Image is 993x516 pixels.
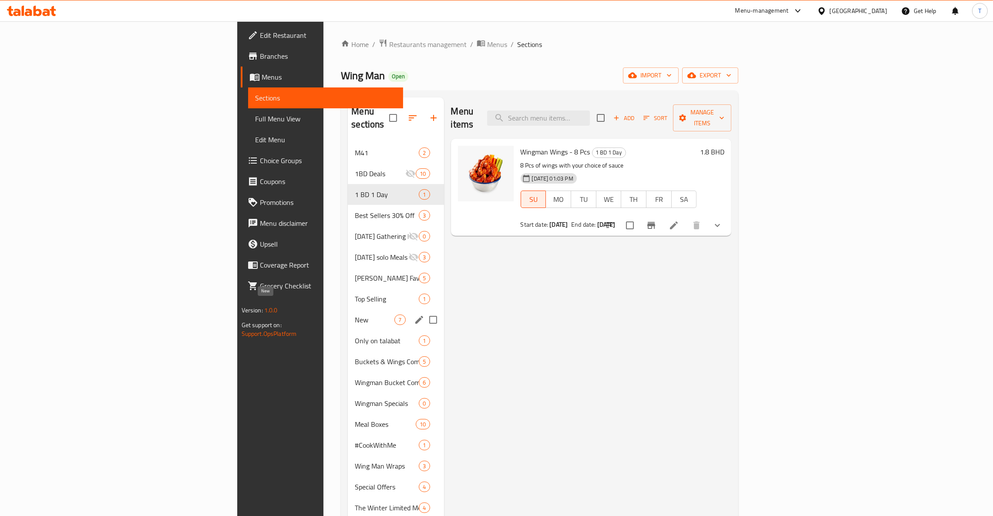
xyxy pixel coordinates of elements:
a: Menu disclaimer [241,213,403,234]
span: [DATE] 01:03 PM [528,174,577,183]
span: 0 [419,399,429,408]
a: Coupons [241,171,403,192]
span: MO [549,193,568,206]
div: items [419,356,430,367]
span: 1.0.0 [264,305,278,316]
span: Manage items [680,107,724,129]
span: Best Sellers 30% Off [355,210,419,221]
div: 1 BD 1 Day1 [348,184,444,205]
div: Ramadan solo Meals [355,252,408,262]
span: 5 [419,274,429,282]
span: Only on talabat [355,335,419,346]
a: Coverage Report [241,255,403,275]
div: items [419,231,430,241]
div: items [419,398,430,409]
div: Top Selling1 [348,288,444,309]
div: Ramadan Gathering Meals [355,231,408,241]
div: Wing Man Wraps3 [348,456,444,476]
div: Special Offers4 [348,476,444,497]
span: [DATE] Gathering Meals [355,231,408,241]
div: items [419,189,430,200]
div: items [419,503,430,513]
a: Support.OpsPlatform [242,328,297,339]
a: Edit Menu [248,129,403,150]
span: Restaurants management [389,39,467,50]
nav: breadcrumb [341,39,738,50]
button: FR [646,191,672,208]
div: items [419,210,430,221]
span: 6 [419,379,429,387]
svg: Inactive section [405,168,416,179]
span: New [355,315,394,325]
button: TH [621,191,646,208]
a: Restaurants management [379,39,467,50]
button: SA [671,191,697,208]
div: items [419,335,430,346]
span: Get support on: [242,319,282,331]
div: New7edit [348,309,444,330]
button: MO [545,191,571,208]
button: Add [610,111,638,125]
button: export [682,67,738,84]
a: Full Menu View [248,108,403,129]
div: [DATE] Gathering Meals0 [348,226,444,247]
input: search [487,111,590,126]
h6: 1.8 BHD [700,146,724,158]
a: Grocery Checklist [241,275,403,296]
h2: Menu items [451,105,477,131]
div: #CookWithMe [355,440,419,450]
div: [DATE] solo Meals3 [348,247,444,268]
span: Menu disclaimer [260,218,396,228]
div: Buckets & Wings Combo5 [348,351,444,372]
li: / [511,39,514,50]
svg: Show Choices [712,220,723,231]
span: WE [600,193,618,206]
div: 1 BD 1 Day [592,147,626,158]
div: 1BD Deals10 [348,163,444,184]
span: End date: [571,219,596,230]
span: 2 [419,149,429,157]
span: 10 [416,170,429,178]
button: delete [686,215,707,236]
span: Buckets & Wings Combo [355,356,419,367]
a: Branches [241,46,403,67]
span: 3 [419,211,429,220]
span: 3 [419,462,429,470]
span: 7 [395,316,405,324]
span: Start date: [521,219,549,230]
span: [PERSON_NAME] Favorite's [355,273,419,283]
span: Coupons [260,176,396,187]
span: Menus [262,72,396,82]
span: Special Offers [355,482,419,492]
div: Wingman Bucket Combos [355,377,419,388]
div: items [419,294,430,304]
span: 1 BD 1 Day [592,147,626,157]
a: Edit Restaurant [241,25,403,46]
span: Sort [643,113,667,123]
div: Best Sellers 30% Off3 [348,205,444,226]
span: 1BD Deals [355,168,405,179]
span: export [689,70,731,81]
span: Sections [255,93,396,103]
span: Select to update [621,216,639,235]
button: TU [571,191,596,208]
span: TH [625,193,643,206]
b: [DATE] [549,219,568,230]
a: Promotions [241,192,403,213]
div: items [419,482,430,492]
b: [DATE] [597,219,616,230]
a: Edit menu item [669,220,679,231]
span: The Winter Limited Meals [355,503,419,513]
span: FR [650,193,668,206]
button: Branch-specific-item [641,215,662,236]
div: Wing Man Wraps [355,461,419,471]
div: Meal Boxes10 [348,414,444,435]
a: Upsell [241,234,403,255]
button: Add section [423,107,444,128]
span: Branches [260,51,396,61]
span: 4 [419,483,429,491]
div: items [416,168,430,179]
div: Top Selling [355,294,419,304]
